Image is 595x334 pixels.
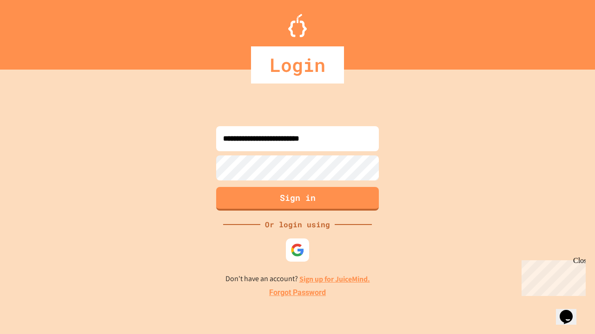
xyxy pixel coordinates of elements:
[288,14,307,37] img: Logo.svg
[556,297,586,325] iframe: chat widget
[291,243,304,257] img: google-icon.svg
[225,273,370,285] p: Don't have an account?
[299,274,370,284] a: Sign up for JuiceMind.
[216,187,379,211] button: Sign in
[251,46,344,83] div: Login
[518,257,586,296] iframe: chat widget
[260,219,335,230] div: Or login using
[4,4,64,59] div: Chat with us now!Close
[269,287,326,298] a: Forgot Password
